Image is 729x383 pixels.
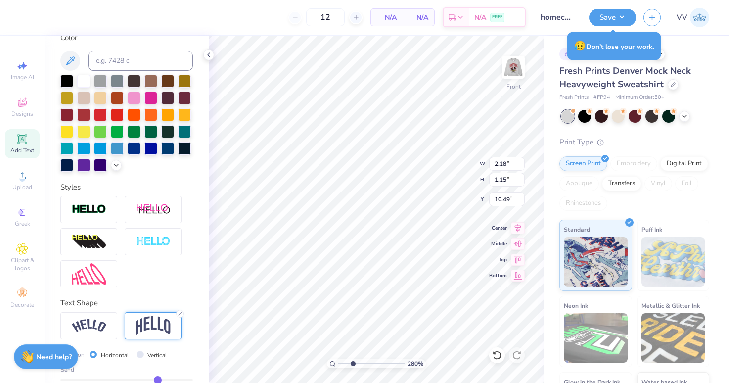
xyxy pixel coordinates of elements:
img: Stroke [72,204,106,215]
button: Save [589,9,636,26]
span: Middle [489,240,507,247]
span: Fresh Prints [559,94,589,102]
span: N/A [409,12,428,23]
img: Front [503,57,523,77]
div: Embroidery [610,156,657,171]
span: N/A [377,12,397,23]
div: Vinyl [644,176,672,191]
div: Print Type [559,137,709,148]
span: FREE [492,14,502,21]
div: Color [60,32,193,44]
div: Styles [60,182,193,193]
input: e.g. 7428 c [88,51,193,71]
img: Standard [564,237,628,287]
img: 3d Illusion [72,234,106,250]
span: Image AI [11,73,34,81]
span: Puff Ink [641,224,662,235]
span: Decorate [10,301,34,309]
span: # FP94 [593,94,610,102]
div: Front [506,82,521,91]
span: Neon Ink [564,300,588,311]
span: VV [677,12,687,23]
img: Shadow [136,203,171,216]
span: Greek [15,220,30,228]
div: Transfers [602,176,641,191]
img: Arc [72,319,106,333]
img: Neon Ink [564,313,628,363]
img: Negative Space [136,236,171,247]
span: Center [489,225,507,232]
span: N/A [474,12,486,23]
label: Vertical [147,351,167,360]
a: VV [677,8,709,27]
span: 😥 [574,40,586,52]
img: Via Villanueva [690,8,709,27]
span: Bottom [489,272,507,279]
label: Horizontal [101,351,129,360]
input: Untitled Design [533,7,582,27]
div: Foil [675,176,698,191]
img: Metallic & Glitter Ink [641,313,705,363]
img: Puff Ink [641,237,705,287]
span: Designs [11,110,33,118]
span: Top [489,256,507,263]
div: Applique [559,176,599,191]
div: # 514652A [559,48,599,60]
img: Arch [136,316,171,335]
span: Bend [60,365,74,374]
span: Standard [564,224,590,235]
input: – – [306,8,345,26]
div: Text Shape [60,297,193,309]
div: Digital Print [660,156,708,171]
div: Screen Print [559,156,607,171]
div: Rhinestones [559,196,607,211]
strong: Need help? [36,352,72,362]
div: Don’t lose your work. [567,32,661,60]
span: 280 % [408,359,423,368]
span: Upload [12,183,32,191]
span: Add Text [10,146,34,154]
span: Fresh Prints Denver Mock Neck Heavyweight Sweatshirt [559,65,691,90]
span: Metallic & Glitter Ink [641,300,700,311]
span: Clipart & logos [5,256,40,272]
img: Free Distort [72,263,106,285]
span: Minimum Order: 50 + [615,94,665,102]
